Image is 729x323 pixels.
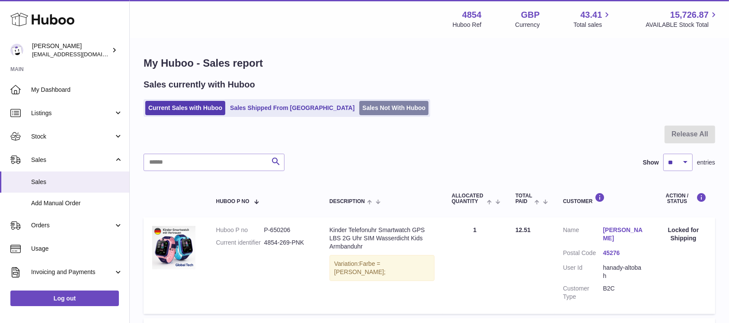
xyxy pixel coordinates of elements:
[670,9,709,21] span: 15,726.87
[646,9,719,29] a: 15,726.87 AVAILABLE Stock Total
[31,109,114,117] span: Listings
[563,284,603,301] dt: Customer Type
[697,158,715,167] span: entries
[515,193,532,204] span: Total paid
[216,226,264,234] dt: Huboo P no
[453,21,482,29] div: Huboo Ref
[10,44,23,57] img: jimleo21@yahoo.gr
[462,9,482,21] strong: 4854
[603,284,643,301] dd: B2C
[515,21,540,29] div: Currency
[31,268,114,276] span: Invoicing and Payments
[32,42,110,58] div: [PERSON_NAME]
[334,260,386,275] span: Farbe = [PERSON_NAME];
[31,245,123,253] span: Usage
[660,226,707,242] div: Locked for Shipping
[573,21,612,29] span: Total sales
[521,9,540,21] strong: GBP
[144,56,715,70] h1: My Huboo - Sales report
[643,158,659,167] label: Show
[603,264,643,280] dd: hanady-altobah
[603,226,643,242] a: [PERSON_NAME]
[563,226,603,245] dt: Name
[443,217,507,313] td: 1
[31,199,123,207] span: Add Manual Order
[563,264,603,280] dt: User Id
[31,132,114,141] span: Stock
[216,199,249,204] span: Huboo P no
[329,199,365,204] span: Description
[573,9,612,29] a: 43.41 Total sales
[152,226,195,269] img: $_57.JPG
[227,101,358,115] a: Sales Shipped From [GEOGRAPHIC_DATA]
[145,101,225,115] a: Current Sales with Huboo
[216,239,264,247] dt: Current identifier
[329,226,435,251] div: Kinder Telefonuhr Smartwatch GPS LBS 2G Uhr SIM Wasserdicht Kids Armbanduhr
[563,193,643,204] div: Customer
[603,249,643,257] a: 45276
[144,79,255,90] h2: Sales currently with Huboo
[31,86,123,94] span: My Dashboard
[359,101,428,115] a: Sales Not With Huboo
[10,291,119,306] a: Log out
[329,255,435,281] div: Variation:
[563,249,603,259] dt: Postal Code
[31,178,123,186] span: Sales
[515,226,531,233] span: 12.51
[31,221,114,229] span: Orders
[452,193,485,204] span: ALLOCATED Quantity
[646,21,719,29] span: AVAILABLE Stock Total
[264,239,312,247] dd: 4854-269-PNK
[580,9,602,21] span: 43.41
[32,51,127,58] span: [EMAIL_ADDRESS][DOMAIN_NAME]
[264,226,312,234] dd: P-650206
[31,156,114,164] span: Sales
[660,193,707,204] div: Action / Status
